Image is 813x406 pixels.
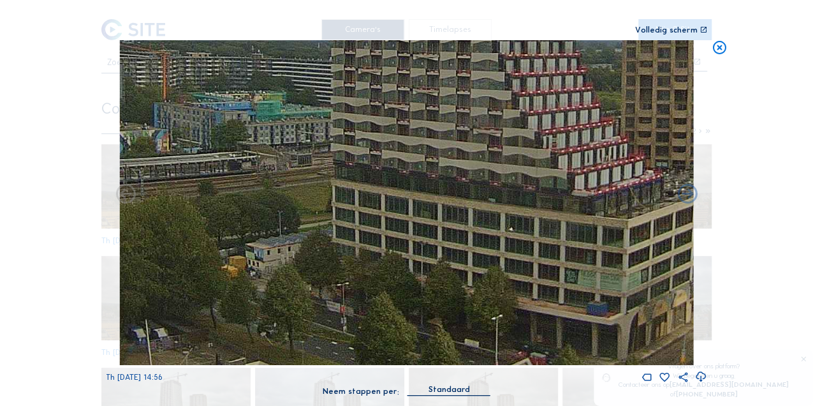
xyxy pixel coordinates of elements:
span: Th [DATE] 14:56 [106,372,163,382]
div: Volledig scherm [635,26,698,34]
i: Back [675,183,699,206]
img: Image [120,40,694,365]
i: Forward [114,183,138,206]
div: Standaard [428,384,469,395]
div: Standaard [407,384,490,395]
div: Neem stappen per: [323,387,399,395]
